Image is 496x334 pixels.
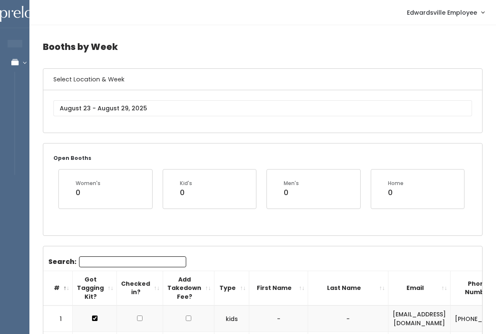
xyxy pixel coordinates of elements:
div: 0 [76,187,100,198]
div: Home [388,180,404,187]
input: August 23 - August 29, 2025 [53,100,472,116]
th: Add Takedown Fee?: activate to sort column ascending [163,271,214,305]
div: Women's [76,180,100,187]
th: Checked in?: activate to sort column ascending [117,271,163,305]
div: 0 [284,187,299,198]
a: Edwardsville Employee [398,3,493,21]
label: Search: [48,256,186,267]
th: #: activate to sort column descending [43,271,73,305]
h4: Booths by Week [43,35,483,58]
div: Kid's [180,180,192,187]
div: 0 [180,187,192,198]
th: First Name: activate to sort column ascending [249,271,308,305]
td: 1 [43,305,73,332]
small: Open Booths [53,154,91,162]
input: Search: [79,256,186,267]
td: - [308,305,388,332]
th: Last Name: activate to sort column ascending [308,271,388,305]
td: kids [214,305,249,332]
td: [EMAIL_ADDRESS][DOMAIN_NAME] [388,305,451,332]
td: - [249,305,308,332]
th: Email: activate to sort column ascending [388,271,451,305]
th: Type: activate to sort column ascending [214,271,249,305]
h6: Select Location & Week [43,69,482,90]
div: Men's [284,180,299,187]
div: 0 [388,187,404,198]
th: Got Tagging Kit?: activate to sort column ascending [73,271,117,305]
span: Edwardsville Employee [407,8,477,17]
